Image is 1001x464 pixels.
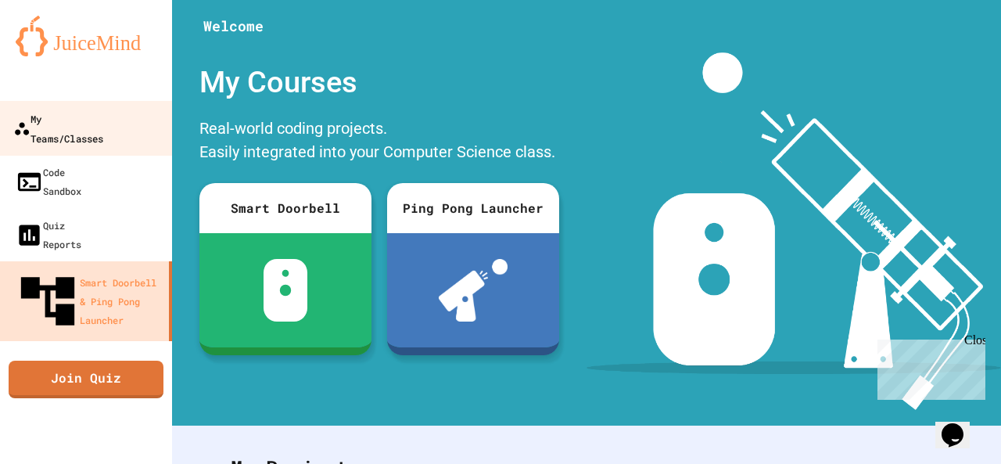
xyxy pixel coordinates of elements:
[387,183,559,233] div: Ping Pong Launcher
[13,109,103,147] div: My Teams/Classes
[16,163,81,200] div: Code Sandbox
[587,52,1001,410] img: banner-image-my-projects.png
[935,401,985,448] iframe: chat widget
[6,6,108,99] div: Chat with us now!Close
[439,259,508,322] img: ppl-with-ball.png
[871,333,985,400] iframe: chat widget
[16,16,156,56] img: logo-orange.svg
[192,113,567,171] div: Real-world coding projects. Easily integrated into your Computer Science class.
[192,52,567,113] div: My Courses
[264,259,308,322] img: sdb-white.svg
[199,183,371,233] div: Smart Doorbell
[16,269,163,333] div: Smart Doorbell & Ping Pong Launcher
[16,216,81,254] div: Quiz Reports
[9,361,163,398] a: Join Quiz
